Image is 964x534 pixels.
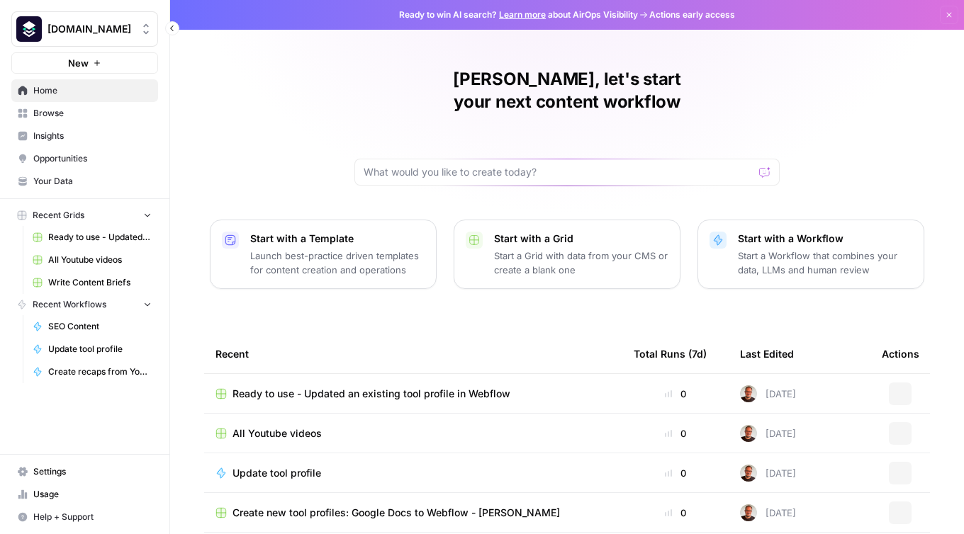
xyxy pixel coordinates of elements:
button: New [11,52,158,74]
a: All Youtube videos [215,426,611,441]
a: Update tool profile [26,338,158,360]
span: Create recaps from Youtube videos WIP [PERSON_NAME] [48,365,152,378]
button: Start with a TemplateLaunch best-practice driven templates for content creation and operations [210,220,437,289]
span: Opportunities [33,152,152,165]
p: Start a Grid with data from your CMS or create a blank one [494,249,668,277]
a: Home [11,79,158,102]
div: 0 [634,466,717,480]
span: Ready to use - Updated an existing tool profile in Webflow [48,231,152,244]
a: Update tool profile [215,466,611,480]
div: [DATE] [740,465,796,482]
div: Last Edited [740,334,794,373]
img: Platformengineering.org Logo [16,16,42,42]
h1: [PERSON_NAME], let's start your next content workflow [354,68,780,113]
span: All Youtube videos [48,254,152,266]
p: Start with a Grid [494,232,668,246]
a: Usage [11,483,158,506]
button: Recent Grids [11,205,158,226]
p: Start with a Workflow [738,232,912,246]
span: Your Data [33,175,152,188]
a: Browse [11,102,158,125]
a: All Youtube videos [26,249,158,271]
a: Opportunities [11,147,158,170]
img: 05r7orzsl0v58yrl68db1q04vvfj [740,465,757,482]
div: [DATE] [740,425,796,442]
input: What would you like to create today? [364,165,753,179]
button: Start with a WorkflowStart a Workflow that combines your data, LLMs and human review [697,220,924,289]
div: [DATE] [740,385,796,402]
a: Ready to use - Updated an existing tool profile in Webflow [26,226,158,249]
img: 05r7orzsl0v58yrl68db1q04vvfj [740,425,757,442]
span: Insights [33,130,152,142]
div: [DATE] [740,504,796,521]
a: Learn more [499,9,546,20]
div: 0 [634,387,717,401]
div: 0 [634,426,717,441]
a: Your Data [11,170,158,193]
span: New [68,56,89,70]
span: Update tool profile [48,343,152,356]
button: Workspace: Platformengineering.org [11,11,158,47]
button: Start with a GridStart a Grid with data from your CMS or create a blank one [454,220,680,289]
span: Help + Support [33,511,152,523]
span: Update tool profile [232,466,321,480]
span: Write Content Briefs [48,276,152,289]
span: Actions early access [649,8,735,21]
a: Create new tool profiles: Google Docs to Webflow - [PERSON_NAME] [215,506,611,520]
span: Recent Grids [33,209,84,222]
span: Create new tool profiles: Google Docs to Webflow - [PERSON_NAME] [232,506,560,520]
a: Write Content Briefs [26,271,158,294]
p: Launch best-practice driven templates for content creation and operations [250,249,425,277]
a: Ready to use - Updated an existing tool profile in Webflow [215,387,611,401]
p: Start with a Template [250,232,425,246]
div: 0 [634,506,717,520]
div: Recent [215,334,611,373]
span: Recent Workflows [33,298,106,311]
span: Home [33,84,152,97]
span: All Youtube videos [232,426,322,441]
a: Settings [11,460,158,483]
div: Actions [882,334,919,373]
span: SEO Content [48,320,152,333]
p: Start a Workflow that combines your data, LLMs and human review [738,249,912,277]
img: 05r7orzsl0v58yrl68db1q04vvfj [740,385,757,402]
button: Help + Support [11,506,158,528]
div: Total Runs (7d) [634,334,707,373]
span: Browse [33,107,152,120]
span: Usage [33,488,152,501]
span: Settings [33,465,152,478]
span: Ready to win AI search? about AirOps Visibility [399,8,638,21]
a: Create recaps from Youtube videos WIP [PERSON_NAME] [26,360,158,383]
span: Ready to use - Updated an existing tool profile in Webflow [232,387,510,401]
img: 05r7orzsl0v58yrl68db1q04vvfj [740,504,757,521]
button: Recent Workflows [11,294,158,315]
a: Insights [11,125,158,147]
span: [DOMAIN_NAME] [47,22,133,36]
a: SEO Content [26,315,158,338]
